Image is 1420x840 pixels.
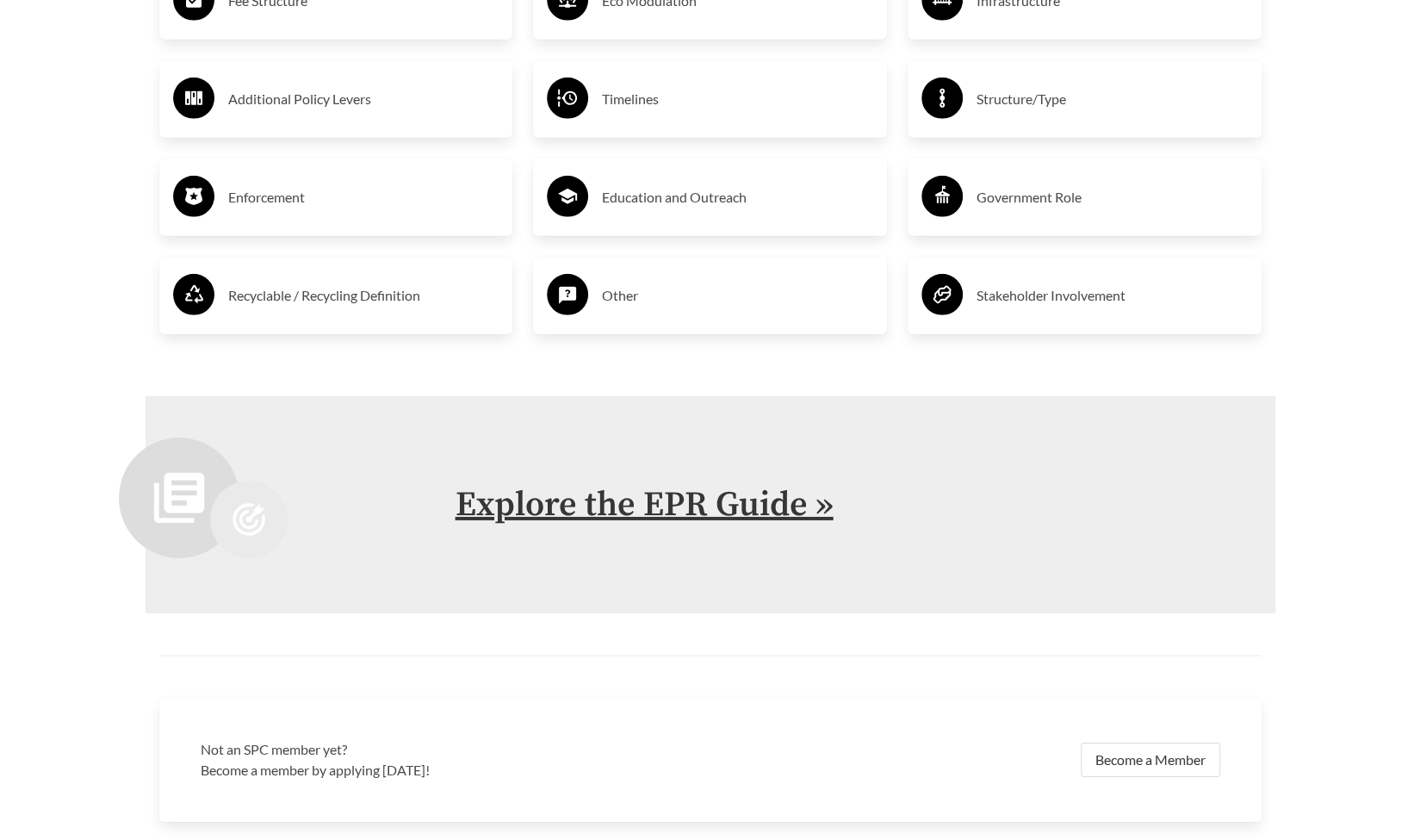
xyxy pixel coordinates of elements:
[977,184,1248,211] h3: Government Role
[228,184,499,211] h3: Enforcement
[228,85,499,113] h3: Additional Policy Levers
[201,760,700,781] p: Become a member by applying [DATE]!
[602,282,873,309] h3: Other
[456,483,834,526] a: Explore the EPR Guide »
[602,184,873,211] h3: Education and Outreach
[602,85,873,113] h3: Timelines
[228,282,499,309] h3: Recyclable / Recycling Definition
[201,739,700,760] h3: Not an SPC member yet?
[977,85,1248,113] h3: Structure/Type
[1081,743,1220,777] a: Become a Member
[977,282,1248,309] h3: Stakeholder Involvement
